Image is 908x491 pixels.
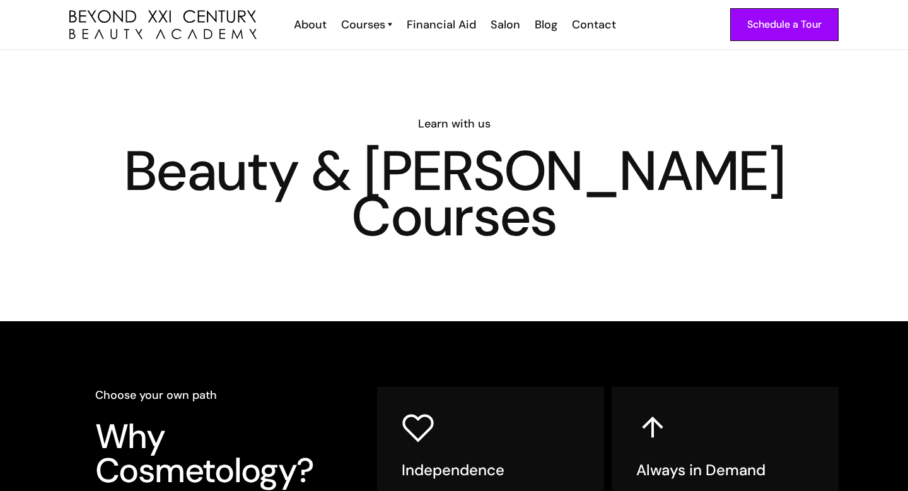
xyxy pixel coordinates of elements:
div: Financial Aid [407,16,476,33]
a: Schedule a Tour [730,8,839,41]
h3: Why Cosmetology? [95,420,341,488]
img: heart icon [402,411,434,444]
div: Schedule a Tour [747,16,822,33]
a: About [286,16,333,33]
h6: Choose your own path [95,387,341,403]
h5: Always in Demand [636,461,814,480]
a: Salon [482,16,527,33]
img: beyond 21st century beauty academy logo [69,10,257,40]
h5: Independence [402,461,579,480]
div: Contact [572,16,616,33]
img: up arrow [636,411,669,444]
div: Courses [341,16,385,33]
div: Salon [491,16,520,33]
h6: Learn with us [69,115,839,132]
a: Courses [341,16,392,33]
a: Blog [527,16,564,33]
div: Blog [535,16,557,33]
a: Contact [564,16,622,33]
a: home [69,10,257,40]
h1: Beauty & [PERSON_NAME] Courses [69,148,839,239]
div: About [294,16,327,33]
a: Financial Aid [399,16,482,33]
